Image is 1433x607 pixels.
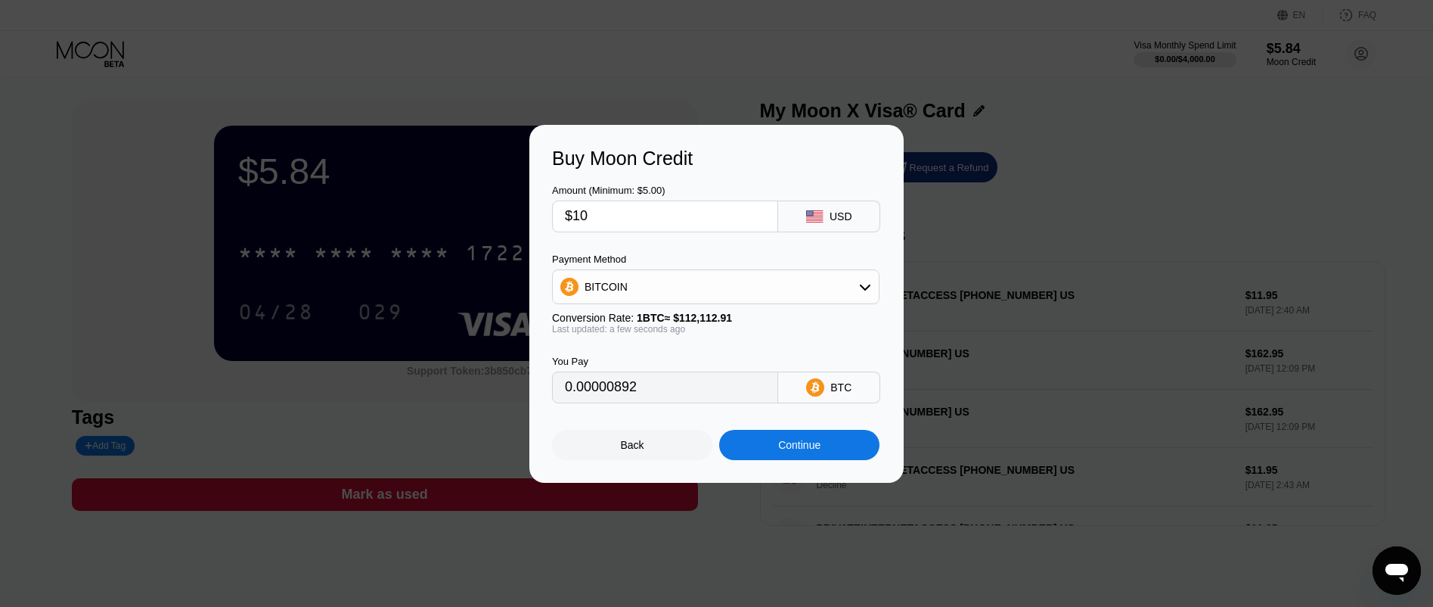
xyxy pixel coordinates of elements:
[552,148,881,170] div: Buy Moon Credit
[778,439,820,451] div: Continue
[719,430,879,460] div: Continue
[830,210,852,223] div: USD
[552,312,879,324] div: Conversion Rate:
[552,254,879,265] div: Payment Method
[552,324,879,335] div: Last updated: a few seconds ago
[553,272,879,302] div: BITCOIN
[552,356,778,367] div: You Pay
[637,312,732,324] span: 1 BTC ≈ $112,112.91
[830,381,851,394] div: BTC
[621,439,644,451] div: Back
[552,185,778,196] div: Amount (Minimum: $5.00)
[565,201,765,232] input: $0.00
[1373,546,1421,595] iframe: Button to launch messaging window
[585,281,628,293] div: BITCOIN
[552,430,712,460] div: Back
